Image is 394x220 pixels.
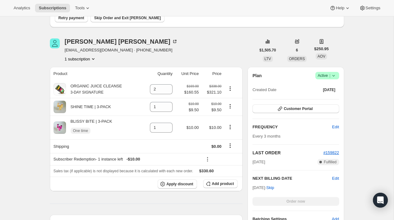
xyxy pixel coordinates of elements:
span: One time [73,128,88,133]
span: Customer Portal [284,106,313,111]
span: Help [336,6,344,11]
span: ORDERS [289,57,305,61]
span: Every 3 months [252,134,280,139]
button: Analytics [10,4,34,12]
span: $250.95 [314,46,329,52]
span: Analytics [14,6,30,11]
button: [DATE] [319,86,339,94]
span: $9.50 [189,107,199,113]
span: Created Date [252,87,276,93]
span: $0.00 [211,144,221,149]
button: Skip [263,183,278,193]
span: Apply discount [166,182,193,187]
small: $338.00 [209,84,221,88]
span: Skip [266,185,274,191]
div: Subscriber Redemption - 1 instance left [54,156,199,162]
span: [DATE] [323,87,335,92]
span: Edit [332,124,339,130]
th: Unit Price [174,67,201,81]
span: Fulfilled [324,160,336,165]
button: #159822 [323,150,339,156]
div: ORGANIC JUICE CLEANSE [66,83,122,95]
button: Edit [332,175,339,182]
span: $330.60 [199,169,214,173]
button: Product actions [225,124,235,130]
small: 3-DAY SIGNATURE [71,90,104,95]
div: Open Intercom Messenger [373,193,388,208]
button: Edit [328,122,343,132]
button: Product actions [225,85,235,92]
button: Shipping actions [225,142,235,149]
span: Melinda Beck [50,38,60,48]
span: $10.00 [186,125,199,130]
button: Skip Order and Exit [PERSON_NAME] [90,14,164,22]
div: [PERSON_NAME] [PERSON_NAME] [65,38,178,45]
button: Tools [71,4,94,12]
h2: NEXT BILLING DATE [252,175,332,182]
div: SHINE TIME | 3-PACK [66,104,111,110]
button: Add product [203,179,238,188]
span: Settings [366,6,380,11]
button: Help [326,4,354,12]
span: Subscriptions [39,6,66,11]
span: [EMAIL_ADDRESS][DOMAIN_NAME] · [PHONE_NUMBER] [65,47,178,53]
span: $9.50 [203,107,221,113]
th: Quantity [142,67,174,81]
span: Skip Order and Exit [PERSON_NAME] [94,15,161,20]
span: $10.00 [209,125,221,130]
th: Product [50,67,142,81]
span: | [329,73,330,78]
button: Retry payment [55,14,88,22]
span: AOV [317,54,325,59]
button: Subscriptions [35,4,70,12]
small: $10.00 [189,102,199,106]
span: $1,505.70 [260,48,276,53]
div: BLISSY BITE | 3-PACK [66,118,112,137]
button: Product actions [225,103,235,110]
span: Sales tax (if applicable) is not displayed because it is calculated with each new order. [54,169,193,173]
span: [DATE] [252,159,265,165]
h2: LAST ORDER [252,150,323,156]
small: $169.00 [187,84,199,88]
span: [DATE] · [252,185,274,190]
button: 6 [292,46,302,55]
span: LTV [265,57,271,61]
button: Customer Portal [252,104,339,113]
span: Add product [212,181,234,186]
a: #159822 [323,150,339,155]
th: Price [201,67,223,81]
small: $10.00 [211,102,221,106]
span: Tools [75,6,85,11]
span: $160.55 [184,89,199,95]
img: product img [54,121,66,134]
img: product img [54,83,66,95]
button: Settings [356,4,384,12]
button: Product actions [65,56,96,62]
span: $321.10 [203,89,221,95]
span: - $10.00 [126,156,140,162]
span: Active [318,73,337,79]
th: Shipping [50,139,142,153]
button: Apply discount [158,179,197,189]
img: product img [54,101,66,113]
h2: Plan [252,73,262,79]
button: $1,505.70 [256,46,280,55]
h2: FREQUENCY [252,124,332,130]
span: 6 [296,48,298,53]
span: Retry payment [59,15,84,20]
